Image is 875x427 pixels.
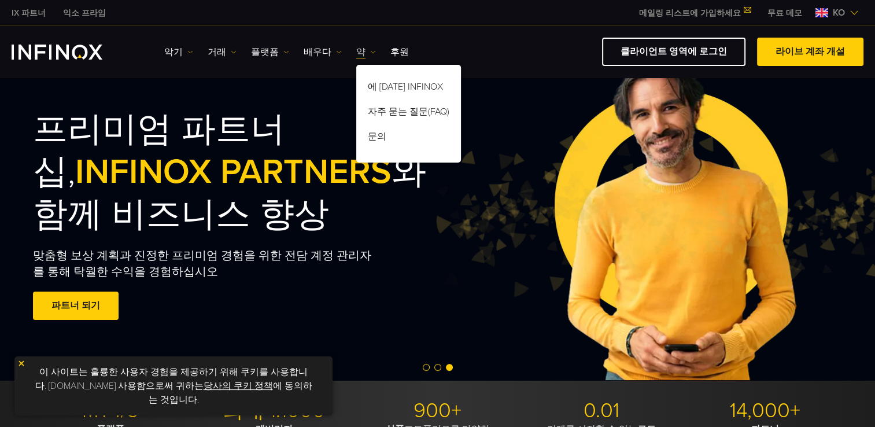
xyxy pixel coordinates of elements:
[164,45,183,59] font: 악기
[630,8,759,18] a: 메일링 리스트에 가입하세요
[304,45,342,59] a: 배우다
[204,380,273,392] a: 당사의 쿠키 정책
[54,7,115,19] a: 인피녹스
[757,38,863,66] a: 라이브 계좌 개설
[688,398,843,424] p: 14,000+
[524,398,679,424] p: 0.01
[33,109,462,236] h2: 프리미엄 파트너십, 와 함께 비즈니스 향상
[208,45,237,59] a: 거래
[33,248,376,280] p: 맞춤형 보상 계획과 진정한 프리미엄 경험을 위한 전담 계정 관리자를 통해 탁월한 수익을 경험하십시오
[3,7,54,19] a: 인피녹스
[12,45,130,60] a: INFINOX 로고
[759,7,811,19] a: 인피녹스 메뉴
[356,45,376,59] a: 약
[360,398,515,424] p: 900+
[33,292,119,320] a: 파트너 되기
[75,151,392,193] span: INFINOX PARTNERS
[356,45,365,59] font: 약
[356,76,461,101] a: 에 [DATE] INFINOX
[17,359,25,367] img: 노란색 닫기 아이콘
[304,45,331,59] font: 배우다
[208,45,226,59] font: 거래
[356,101,461,126] a: 자주 묻는 질문(FAQ)
[356,126,461,151] a: 문의
[251,45,279,59] font: 플랫폼
[828,6,850,20] span: KO
[434,364,441,371] span: Go to slide 2
[776,46,845,57] font: 라이브 계좌 개설
[51,300,100,311] font: 파트너 되기
[639,8,741,18] font: 메일링 리스트에 가입하세요
[390,45,409,59] a: 후원
[423,364,430,371] span: Go to slide 1
[164,45,193,59] a: 악기
[602,38,745,66] a: 클라이언트 영역에 로그인
[251,45,289,59] a: 플랫폼
[446,364,453,371] span: Go to slide 3
[35,366,312,406] font: 이 사이트는 훌륭한 사용자 경험을 제공하기 위해 쿠키를 사용합니다. [DOMAIN_NAME] 사용함으로써 귀하는 에 동의하는 것입니다.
